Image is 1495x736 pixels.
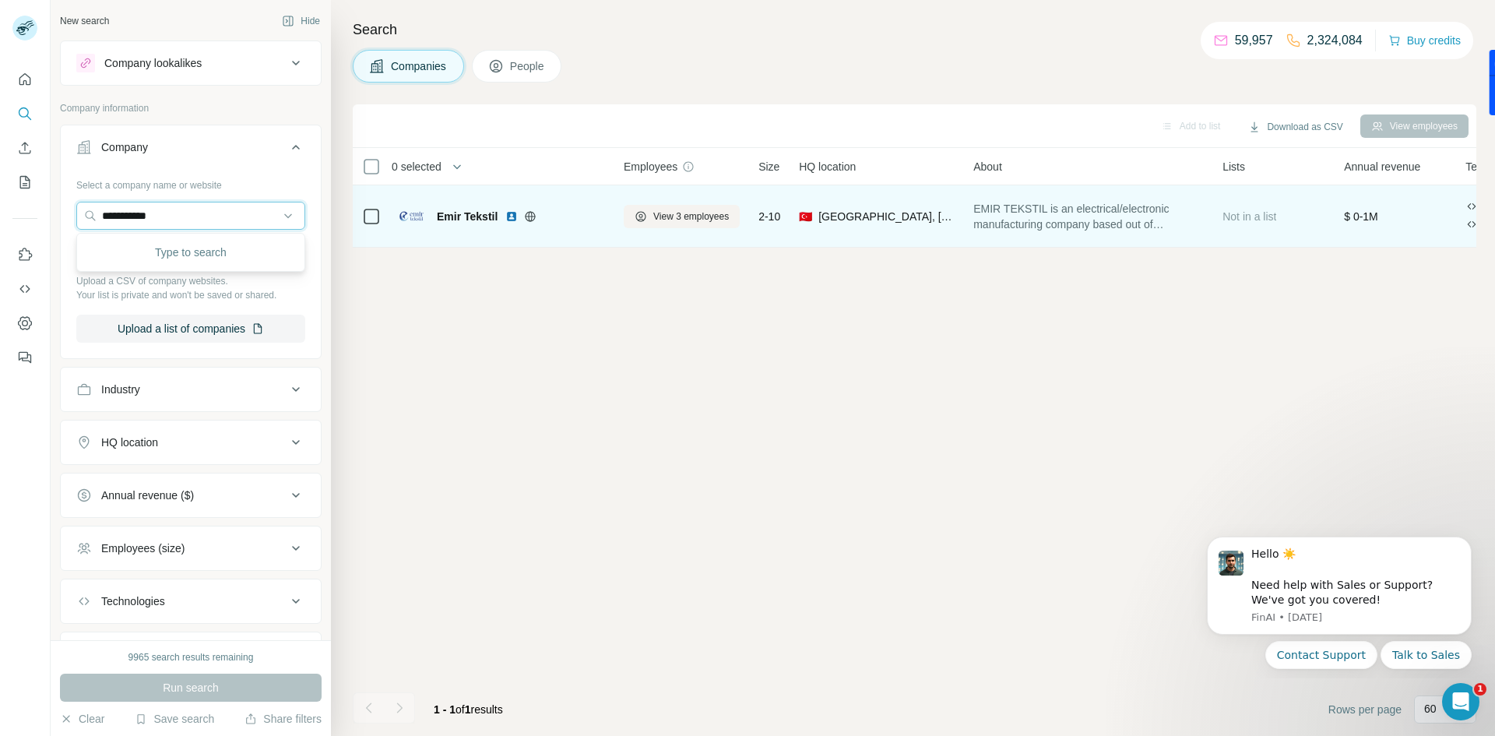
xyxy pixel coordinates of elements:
[61,583,321,620] button: Technologies
[818,209,955,224] span: [GEOGRAPHIC_DATA], [GEOGRAPHIC_DATA]
[391,58,448,74] span: Companies
[12,275,37,303] button: Use Surfe API
[12,134,37,162] button: Enrich CSV
[12,168,37,196] button: My lists
[437,209,498,224] span: Emir Tekstil
[758,209,780,224] span: 2-10
[128,650,254,664] div: 9965 search results remaining
[653,210,729,224] span: View 3 employees
[353,19,1476,40] h4: Search
[1184,523,1495,678] iframe: Intercom notifications message
[12,241,37,269] button: Use Surfe on LinkedIn
[392,159,441,174] span: 0 selected
[758,159,779,174] span: Size
[1237,115,1353,139] button: Download as CSV
[61,44,321,82] button: Company lookalikes
[101,488,194,503] div: Annual revenue ($)
[80,237,301,268] div: Type to search
[61,530,321,567] button: Employees (size)
[76,274,305,288] p: Upload a CSV of company websites.
[465,703,471,716] span: 1
[973,159,1002,174] span: About
[799,159,856,174] span: HQ location
[61,477,321,514] button: Annual revenue ($)
[12,100,37,128] button: Search
[101,593,165,609] div: Technologies
[1344,159,1420,174] span: Annual revenue
[973,201,1204,232] span: EMIR TEKSTIL is an electrical/electronic manufacturing company based out of [GEOGRAPHIC_DATA] Asf...
[456,703,465,716] span: of
[101,435,158,450] div: HQ location
[101,382,140,397] div: Industry
[1474,683,1486,696] span: 1
[12,343,37,372] button: Feedback
[799,209,812,224] span: 🇹🇷
[1235,31,1273,50] p: 59,957
[104,55,202,71] div: Company lookalikes
[76,172,305,192] div: Select a company name or website
[1222,210,1276,223] span: Not in a list
[12,309,37,337] button: Dashboard
[505,210,518,223] img: LinkedIn logo
[135,711,214,727] button: Save search
[101,139,148,155] div: Company
[1442,683,1479,720] iframe: Intercom live chat
[61,636,321,673] button: Keywords
[61,371,321,408] button: Industry
[510,58,546,74] span: People
[60,711,104,727] button: Clear
[60,14,109,28] div: New search
[399,211,424,220] img: Logo of Emir Tekstil
[1328,702,1402,717] span: Rows per page
[60,101,322,115] p: Company information
[244,711,322,727] button: Share filters
[76,288,305,302] p: Your list is private and won't be saved or shared.
[12,65,37,93] button: Quick start
[624,159,677,174] span: Employees
[1388,30,1461,51] button: Buy credits
[434,703,503,716] span: results
[1222,159,1245,174] span: Lists
[61,424,321,461] button: HQ location
[271,9,331,33] button: Hide
[101,541,185,556] div: Employees (size)
[1424,701,1437,717] p: 60
[434,703,456,716] span: 1 - 1
[1344,210,1378,223] span: $ 0-1M
[624,205,740,228] button: View 3 employees
[76,315,305,343] button: Upload a list of companies
[1307,31,1363,50] p: 2,324,084
[61,129,321,172] button: Company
